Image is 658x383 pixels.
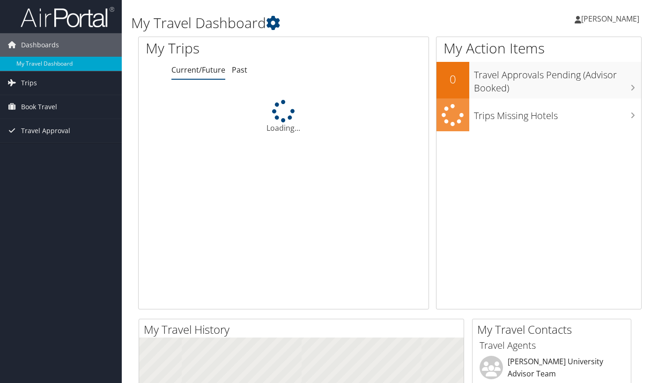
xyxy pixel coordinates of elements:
span: Trips [21,71,37,95]
h3: Travel Approvals Pending (Advisor Booked) [474,64,641,95]
a: Trips Missing Hotels [436,98,641,132]
h3: Trips Missing Hotels [474,105,641,122]
h1: My Action Items [436,38,641,58]
h2: My Travel Contacts [477,322,631,338]
a: [PERSON_NAME] [575,5,649,33]
span: [PERSON_NAME] [581,14,639,24]
a: 0Travel Approvals Pending (Advisor Booked) [436,62,641,98]
h2: 0 [436,71,469,87]
a: Current/Future [171,65,225,75]
img: airportal-logo.png [21,6,114,28]
div: Loading... [139,100,429,134]
span: Book Travel [21,95,57,119]
h1: My Trips [146,38,301,58]
h2: My Travel History [144,322,464,338]
h3: Travel Agents [480,339,624,352]
a: Past [232,65,247,75]
h1: My Travel Dashboard [131,13,476,33]
span: Travel Approval [21,119,70,143]
span: Dashboards [21,33,59,57]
